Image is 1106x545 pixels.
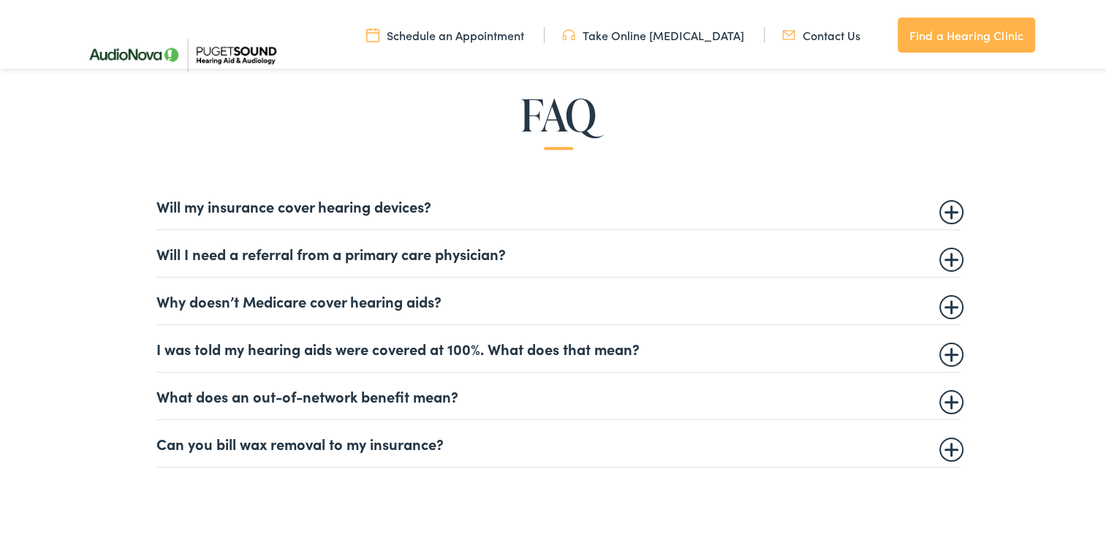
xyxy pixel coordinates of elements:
a: Schedule an Appointment [366,24,524,40]
summary: Why doesn’t Medicare cover hearing aids? [156,289,961,307]
summary: Will my insurance cover hearing devices? [156,194,961,212]
a: Take Online [MEDICAL_DATA] [562,24,744,40]
summary: I was told my hearing aids were covered at 100%. What does that mean? [156,337,961,354]
summary: Can you bill wax removal to my insurance? [156,432,961,449]
img: utility icon [782,24,795,40]
a: Find a Hearing Clinic [898,15,1035,50]
img: utility icon [366,24,379,40]
summary: What does an out-of-network benefit mean? [156,384,961,402]
h2: FAQ [55,88,1062,136]
summary: Will I need a referral from a primary care physician? [156,242,961,259]
a: Contact Us [782,24,860,40]
img: utility icon [562,24,575,40]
